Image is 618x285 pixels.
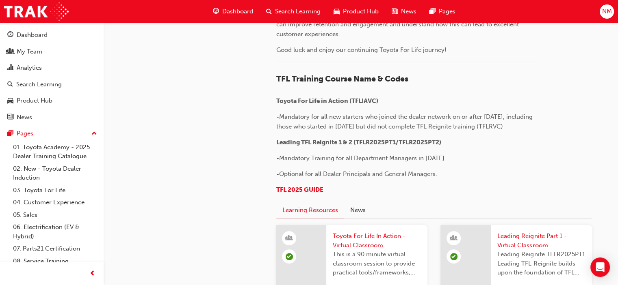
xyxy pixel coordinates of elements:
[334,6,340,17] span: car-icon
[3,26,100,126] button: DashboardMy TeamAnalyticsSearch LearningProduct HubNews
[260,3,327,20] a: search-iconSearch Learning
[3,28,100,43] a: Dashboard
[3,44,100,59] a: My Team
[10,242,100,255] a: 07. Parts21 Certification
[222,7,253,16] span: Dashboard
[206,3,260,20] a: guage-iconDashboard
[7,97,13,105] span: car-icon
[3,110,100,125] a: News
[276,113,279,120] span: -
[17,47,42,56] div: My Team
[276,74,408,84] span: TFL Training Course Name & Codes
[4,2,69,21] img: Trak
[10,209,100,221] a: 05. Sales
[276,203,344,219] button: Learning Resources
[89,269,95,279] span: prev-icon
[497,250,585,277] span: Leading Reignite TFLR2025PT1 Leading TFL Reignite builds upon the foundation of TFL Reignite, rea...
[590,257,610,277] div: Open Intercom Messenger
[602,7,611,16] span: NM
[333,250,421,277] span: This is a 90 minute virtual classroom session to provide practical tools/frameworks, behaviours a...
[10,184,100,197] a: 03. Toyota For Life
[451,233,457,244] span: learningResourceType_INSTRUCTOR_LED-icon
[429,6,436,17] span: pages-icon
[91,129,97,139] span: up-icon
[275,7,321,16] span: Search Learning
[7,48,13,56] span: people-icon
[3,77,100,92] a: Search Learning
[450,253,458,260] span: learningRecordVerb_ATTEND-icon
[213,6,219,17] span: guage-icon
[10,221,100,242] a: 06. Electrification (EV & Hybrid)
[276,170,279,178] span: -
[333,231,421,250] span: Toyota For Life In Action - Virtual Classroom
[7,114,13,121] span: news-icon
[276,97,378,105] span: Toyota For Life in Action (TFLIAVC)
[276,154,279,162] span: -
[276,186,323,193] a: TFL 2025 GUIDE
[10,141,100,163] a: 01. Toyota Academy - 2025 Dealer Training Catalogue
[286,253,293,260] span: learningRecordVerb_ATTEND-icon
[17,30,48,40] div: Dashboard
[266,6,272,17] span: search-icon
[7,64,13,72] span: chart-icon
[279,154,446,162] span: Mandatory Training for all Department Managers in [DATE].
[3,93,100,108] a: Product Hub
[344,203,372,218] button: News
[423,3,462,20] a: pages-iconPages
[7,130,13,137] span: pages-icon
[17,129,33,138] div: Pages
[7,32,13,39] span: guage-icon
[16,80,62,89] div: Search Learning
[10,255,100,268] a: 08. Service Training
[327,3,385,20] a: car-iconProduct Hub
[17,63,42,73] div: Analytics
[10,196,100,209] a: 04. Customer Experience
[17,113,32,122] div: News
[286,233,292,244] span: learningResourceType_INSTRUCTOR_LED-icon
[385,3,423,20] a: news-iconNews
[343,7,379,16] span: Product Hub
[3,126,100,141] button: Pages
[7,81,13,88] span: search-icon
[497,231,585,250] span: Leading Reignite Part 1 - Virtual Classroom
[279,170,437,178] span: Optional for all Dealer Principals and General Managers.
[10,163,100,184] a: 02. New - Toyota Dealer Induction
[439,7,455,16] span: Pages
[276,139,441,146] span: Leading TFL Reignite 1 & 2 (TFLR2025PT1/TFLR2025PT2)
[276,46,447,54] span: Good luck and enjoy our continuing Toyota For Life journey!
[3,60,100,75] a: Analytics
[17,96,52,105] div: Product Hub
[276,113,534,130] span: Mandatory for all new starters who joined the dealer network on or after [DATE], including those ...
[401,7,416,16] span: News
[600,4,614,19] button: NM
[392,6,398,17] span: news-icon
